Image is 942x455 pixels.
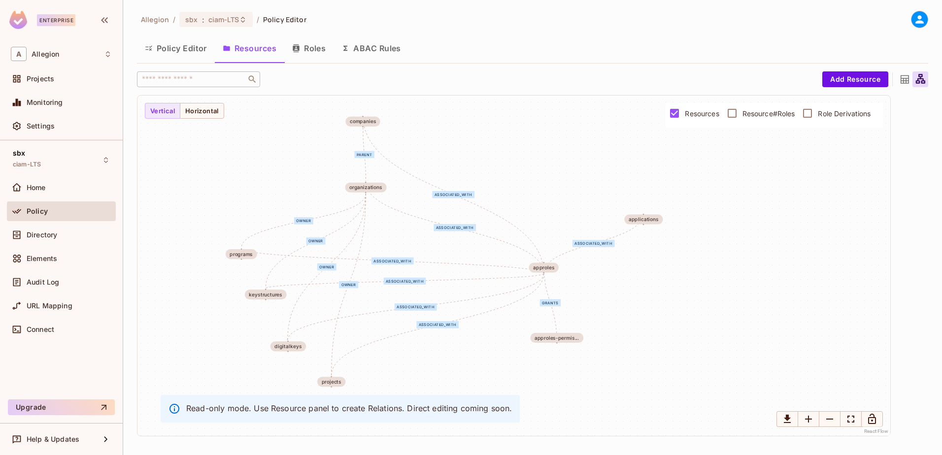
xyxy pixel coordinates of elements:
[345,183,386,193] span: organizations
[861,411,883,427] button: Lock Graph
[395,303,437,310] div: associated_with
[13,161,41,168] span: ciam-LTS
[533,265,554,271] div: approles
[535,335,579,341] div: approles-permis...
[257,15,259,24] li: /
[137,36,215,61] button: Policy Editor
[13,149,25,157] span: sbx
[776,411,798,427] button: Download graph as image
[173,15,175,24] li: /
[434,224,475,231] div: associated_with
[294,217,313,224] div: owner
[263,15,306,24] span: Policy Editor
[432,191,474,198] div: associated_with
[230,251,253,257] div: programs
[241,248,544,274] g: Edge from approles to programs
[27,435,79,443] span: Help & Updates
[822,71,888,87] button: Add Resource
[819,411,841,427] button: Zoom Out
[202,16,205,24] span: :
[37,14,75,26] div: Enterprise
[284,36,334,61] button: Roles
[354,151,374,158] div: parent
[266,194,366,289] g: Edge from organizations to keystructures
[32,50,59,58] span: Workspace: Allegion
[27,98,63,106] span: Monitoring
[416,321,458,328] div: associated_with
[543,213,643,273] g: Edge from approles to applications
[11,47,27,61] span: A
[317,263,336,270] div: owner
[543,261,557,344] g: Edge from approles-permissions to approles
[624,214,663,224] span: applications
[530,333,583,343] span: key: approles-permissions name: approles-permissions
[145,103,224,119] div: Small button group
[798,411,819,427] button: Zoom In
[776,411,883,427] div: Small button group
[215,36,284,61] button: Resources
[742,109,795,118] span: Resource#Roles
[27,325,54,333] span: Connect
[339,281,358,288] div: owner
[27,122,55,130] span: Settings
[345,117,380,127] span: companies
[27,255,57,262] span: Elements
[9,11,27,29] img: SReyMgAAAABJRU5ErkJggg==
[274,344,302,350] div: digitalkeys
[27,207,48,215] span: Policy
[818,109,871,118] span: Role Derivations
[685,109,719,118] span: Resources
[384,278,426,285] div: associated_with
[529,262,559,272] span: approles
[180,103,224,119] button: Horizontal
[350,119,376,125] div: companies
[185,15,198,24] span: sbx
[363,128,366,181] g: Edge from companies to organizations
[226,249,257,259] span: programs
[208,15,239,24] span: ciam-LTS
[629,217,659,223] div: applications
[27,278,59,286] span: Audit Log
[572,240,614,247] div: associated_with
[317,377,346,387] span: projects
[540,299,561,306] div: grants
[363,116,544,274] g: Edge from approles to companies
[322,379,341,385] div: projects
[27,302,72,310] span: URL Mapping
[27,75,54,83] span: Projects
[141,15,169,24] span: the active workspace
[145,103,180,119] button: Vertical
[186,403,512,414] p: Read-only mode. Use Resource panel to create Relations. Direct editing coming soon.
[27,184,46,192] span: Home
[349,185,382,191] div: organizations
[27,231,57,239] span: Directory
[245,290,287,299] span: keystructures
[864,428,889,434] a: React Flow attribution
[331,194,366,376] g: Edge from organizations to projects
[306,237,326,244] div: owner
[8,399,115,415] button: Upgrade
[270,341,306,351] span: digitalkeys
[334,36,409,61] button: ABAC Rules
[249,292,282,297] div: keystructures
[371,258,413,264] div: associated_with
[840,411,862,427] button: Fit View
